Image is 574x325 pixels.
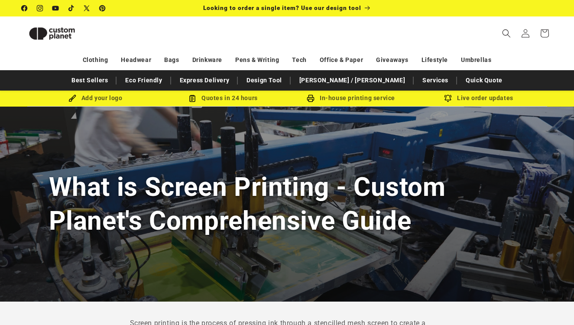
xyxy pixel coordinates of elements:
a: Office & Paper [320,52,363,68]
img: Order Updates Icon [188,94,196,102]
a: Bags [164,52,179,68]
a: [PERSON_NAME] / [PERSON_NAME] [295,73,409,88]
img: Custom Planet [22,20,82,47]
a: Headwear [121,52,151,68]
div: Quotes in 24 hours [159,93,287,104]
a: Drinkware [192,52,222,68]
a: Pens & Writing [235,52,279,68]
a: Tech [292,52,306,68]
a: Design Tool [242,73,286,88]
img: In-house printing [307,94,315,102]
a: Services [418,73,453,88]
img: Order updates [444,94,452,102]
a: Umbrellas [461,52,491,68]
a: Custom Planet [19,16,112,50]
span: Looking to order a single item? Use our design tool [203,4,361,11]
a: Quick Quote [461,73,507,88]
a: Eco Friendly [121,73,166,88]
a: Giveaways [376,52,408,68]
iframe: Chat Widget [531,283,574,325]
div: Live order updates [415,93,543,104]
a: Best Sellers [67,73,112,88]
h1: What is Screen Printing - Custom Planet's Comprehensive Guide [49,170,525,237]
img: Brush Icon [68,94,76,102]
a: Lifestyle [422,52,448,68]
summary: Search [497,24,516,43]
div: In-house printing service [287,93,415,104]
a: Clothing [83,52,108,68]
div: Add your logo [32,93,159,104]
a: Express Delivery [175,73,234,88]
